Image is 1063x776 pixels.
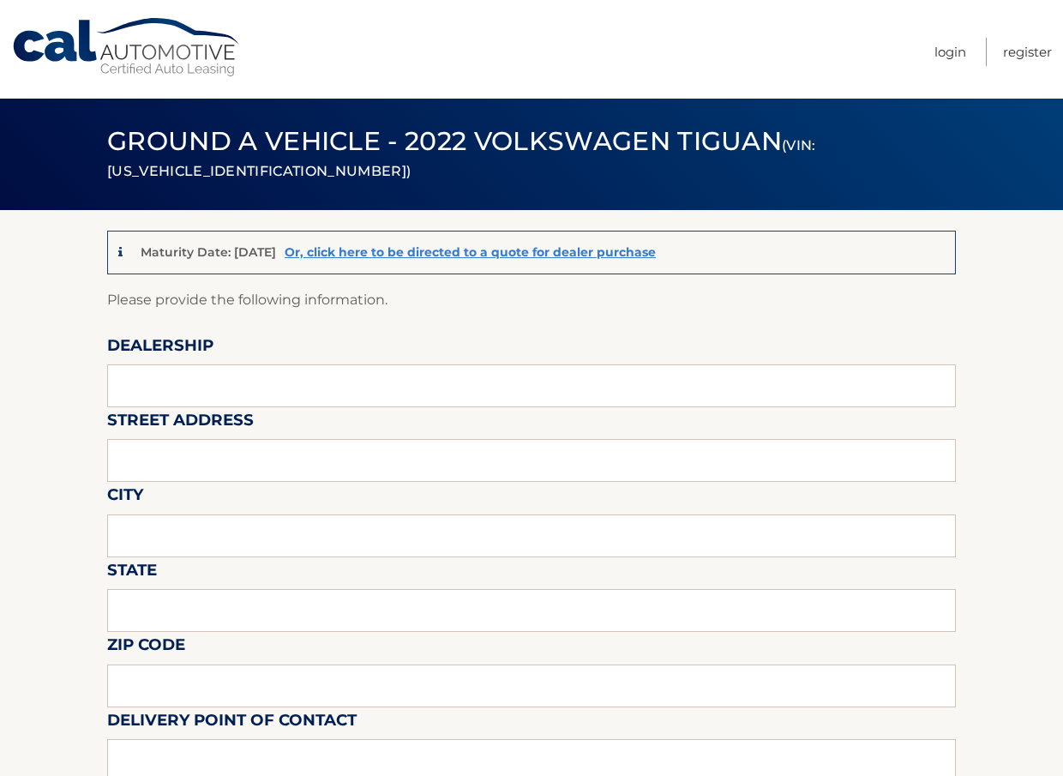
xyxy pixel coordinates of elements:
[107,125,816,183] span: Ground a Vehicle - 2022 Volkswagen Tiguan
[11,17,243,78] a: Cal Automotive
[285,244,656,260] a: Or, click here to be directed to a quote for dealer purchase
[107,333,213,364] label: Dealership
[107,632,185,664] label: Zip Code
[934,38,966,66] a: Login
[1003,38,1052,66] a: Register
[107,288,956,312] p: Please provide the following information.
[107,707,357,739] label: Delivery Point of Contact
[141,244,276,260] p: Maturity Date: [DATE]
[107,557,157,589] label: State
[107,137,816,179] small: (VIN: [US_VEHICLE_IDENTIFICATION_NUMBER])
[107,407,254,439] label: Street Address
[107,482,143,514] label: City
